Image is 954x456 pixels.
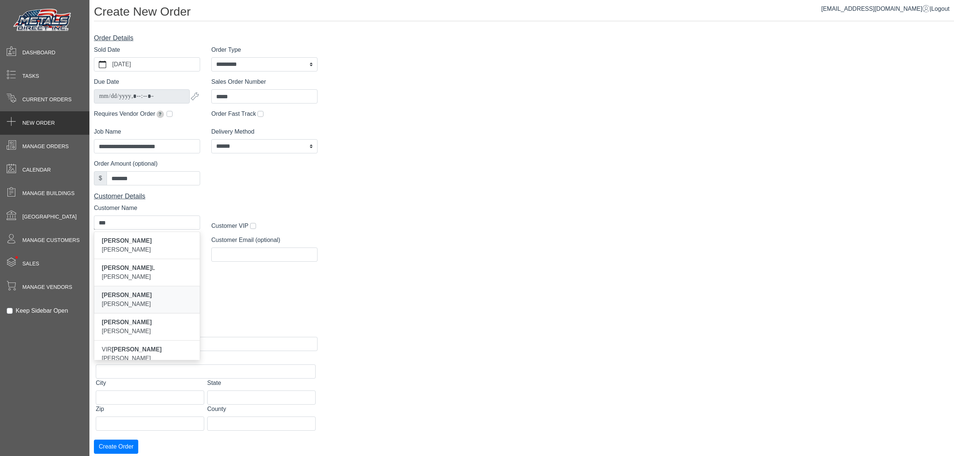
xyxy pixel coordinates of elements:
[94,77,119,86] label: Due Date
[94,159,158,168] label: Order Amount (optional)
[102,265,155,280] span: L [PERSON_NAME]
[102,237,152,253] span: [PERSON_NAME]
[94,33,318,43] div: Order Details
[99,61,106,68] svg: calendar
[211,45,241,54] label: Order Type
[22,119,55,127] span: New Order
[94,268,318,278] div: Materials Details
[96,405,104,414] label: Zip
[22,213,77,221] span: [GEOGRAPHIC_DATA]
[94,204,137,213] label: Customer Name
[22,236,80,244] span: Manage Customers
[22,166,51,174] span: Calendar
[94,45,120,54] label: Sold Date
[211,236,280,245] label: Customer Email (optional)
[22,96,72,103] span: Current Orders
[22,143,69,150] span: Manage Orders
[16,306,68,315] label: Keep Sidebar Open
[94,127,121,136] label: Job Name
[821,6,930,12] a: [EMAIL_ADDRESS][DOMAIN_NAME]
[211,127,255,136] label: Delivery Method
[211,221,249,230] label: Customer VIP
[211,77,266,86] label: Sales Order Number
[102,346,162,361] span: VIR [PERSON_NAME]
[821,4,950,13] div: |
[102,292,152,307] span: [PERSON_NAME]
[94,191,318,201] div: Customer Details
[102,237,152,244] span: [PERSON_NAME]
[102,292,152,298] span: [PERSON_NAME]
[94,109,165,118] label: Requires Vendor Order
[22,72,39,80] span: Tasks
[22,283,72,291] span: Manage Vendors
[94,4,954,21] h1: Create New Order
[22,260,39,268] span: Sales
[157,111,164,118] span: Extends due date by 2 weeks for pickup orders
[112,346,162,353] span: [PERSON_NAME]
[7,245,26,270] span: •
[94,171,107,185] div: $
[102,319,152,334] span: [PERSON_NAME]
[111,58,200,71] label: [DATE]
[96,379,106,388] label: City
[102,265,152,271] span: [PERSON_NAME]
[931,6,950,12] span: Logout
[102,319,152,325] span: [PERSON_NAME]
[94,440,138,454] button: Create Order
[22,189,75,197] span: Manage Buildings
[94,313,318,323] div: Site Address
[94,58,111,71] button: calendar
[22,49,56,57] span: Dashboard
[207,379,221,388] label: State
[207,405,226,414] label: County
[11,7,75,34] img: Metals Direct Inc Logo
[211,109,256,118] label: Order Fast Track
